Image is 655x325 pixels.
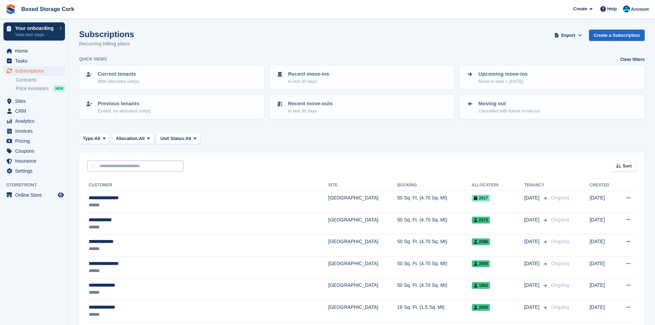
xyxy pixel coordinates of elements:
span: 2017 [472,195,490,202]
p: Cancelled with future move-out [478,108,540,115]
span: Ongoing [551,239,569,244]
span: Account [631,6,649,13]
span: 2073 [472,217,490,224]
td: [DATE] [590,278,617,300]
span: Pricing [15,136,56,146]
td: [GEOGRAPHIC_DATA] [328,213,397,235]
span: Home [15,46,56,56]
td: [DATE] [590,256,617,278]
span: Ongoing [551,195,569,201]
p: Previous tenants [98,100,151,108]
p: View next steps [15,32,56,38]
span: Sites [15,96,56,106]
td: 50 Sq. Ft. (4.70 Sq. Mt) [397,256,471,278]
span: 2096 [472,238,490,245]
p: Move-in date > [DATE] [478,78,527,85]
td: 50 Sq. Ft. (4.70 Sq. Mt) [397,235,471,257]
span: Analytics [15,116,56,126]
td: 50 Sq. Ft. (4.70 Sq. Mt) [397,191,471,213]
a: menu [3,46,65,56]
p: Your onboarding [15,26,56,31]
span: Price increases [16,85,49,92]
span: [DATE] [524,282,541,289]
a: menu [3,166,65,176]
td: [GEOGRAPHIC_DATA] [328,191,397,213]
p: With allocated unit(s) [98,78,139,85]
a: menu [3,66,65,76]
a: menu [3,190,65,200]
a: Price increases NEW [16,85,65,92]
button: Allocation: All [112,133,154,144]
td: [DATE] [590,213,617,235]
td: [DATE] [590,191,617,213]
span: [DATE] [524,216,541,224]
a: Recent move-ins In last 30 days [270,66,454,89]
span: Export [561,32,575,39]
span: Type: [83,135,95,142]
td: [GEOGRAPHIC_DATA] [328,278,397,300]
span: Tasks [15,56,56,66]
a: menu [3,126,65,136]
span: Ongoing [551,282,569,288]
p: Recent move-ins [288,70,329,78]
a: Moving out Cancelled with future move-out [460,96,644,118]
a: Contracts [16,77,65,83]
td: [DATE] [590,300,617,322]
span: Settings [15,166,56,176]
th: Customer [87,180,328,191]
span: Online Store [15,190,56,200]
p: In last 30 days [288,108,333,115]
span: 1063 [472,282,490,289]
a: Clear filters [620,56,645,63]
span: [DATE] [524,238,541,245]
span: Unit Status: [161,135,186,142]
span: 2055 [472,260,490,267]
span: Ongoing [551,304,569,310]
a: Preview store [57,191,65,199]
p: In last 30 days [288,78,329,85]
span: Ongoing [551,261,569,266]
td: 50 Sq. Ft. (4.70 Sq. Mt) [397,213,471,235]
span: [DATE] [524,304,541,311]
span: Coupons [15,146,56,156]
span: Allocation: [116,135,139,142]
a: Current tenants With allocated unit(s) [80,66,263,89]
span: [DATE] [524,260,541,267]
p: Upcoming move-ins [478,70,527,78]
span: Invoices [15,126,56,136]
a: Upcoming move-ins Move-in date > [DATE] [460,66,644,89]
td: [GEOGRAPHIC_DATA] [328,300,397,322]
span: All [95,135,100,142]
th: Allocation [472,180,524,191]
a: menu [3,146,65,156]
a: Your onboarding View next steps [3,22,65,41]
a: menu [3,136,65,146]
span: Create [573,6,587,12]
th: Tenancy [524,180,548,191]
button: Unit Status: All [157,133,200,144]
span: Subscriptions [15,66,56,76]
span: Storefront [6,182,68,188]
a: menu [3,56,65,66]
span: Help [607,6,617,12]
button: Type: All [79,133,109,144]
a: menu [3,116,65,126]
span: [DATE] [524,194,541,202]
td: [GEOGRAPHIC_DATA] [328,235,397,257]
span: All [139,135,145,142]
h1: Subscriptions [79,30,134,39]
a: menu [3,106,65,116]
span: Insurance [15,156,56,166]
td: 16 Sq. Ft. (1.5 Sq. Mt) [397,300,471,322]
td: 50 Sq. Ft. (4.70 Sq. Mt) [397,278,471,300]
td: [DATE] [590,235,617,257]
span: 2005 [472,304,490,311]
img: stora-icon-8386f47178a22dfd0bd8f6a31ec36ba5ce8667c1dd55bd0f319d3a0aa187defe.svg [6,4,16,14]
a: menu [3,96,65,106]
span: Sort [623,163,632,170]
a: menu [3,156,65,166]
a: Recent move-outs In last 30 days [270,96,454,118]
p: Recent move-outs [288,100,333,108]
a: Previous tenants Ended, no allocated unit(s) [80,96,263,118]
div: NEW [54,85,65,92]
